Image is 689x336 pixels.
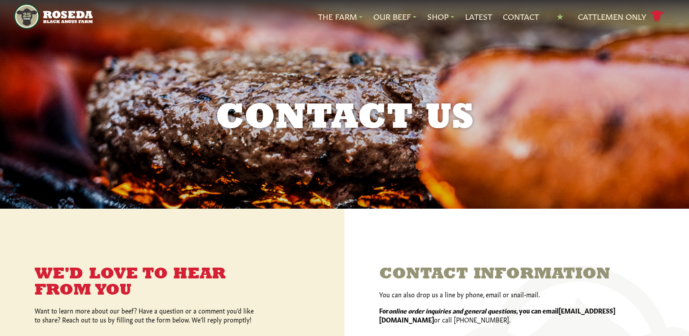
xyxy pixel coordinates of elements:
[379,306,655,324] p: or call [PHONE_NUMBER].
[35,306,259,324] p: Want to learn more about our beef? Have a question or a comment you’d like to share? Reach out to...
[318,11,362,22] a: The Farm
[373,11,416,22] a: Our Beef
[578,9,664,24] a: Cattlemen Only
[35,266,259,299] h3: We'd Love to Hear From You
[389,306,516,315] em: online order inquiries and general questions
[503,11,539,22] a: Contact
[465,11,492,22] a: Latest
[379,266,655,282] h3: Contact Information
[14,4,93,29] img: https://roseda.com/wp-content/uploads/2021/05/roseda-25-header.png
[114,101,575,137] h1: Contact Us
[379,306,615,324] strong: [EMAIL_ADDRESS][DOMAIN_NAME]
[427,11,454,22] a: Shop
[379,306,559,315] strong: For , you can email
[379,290,655,299] p: You can also drop us a line by phone, email or snail-mail.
